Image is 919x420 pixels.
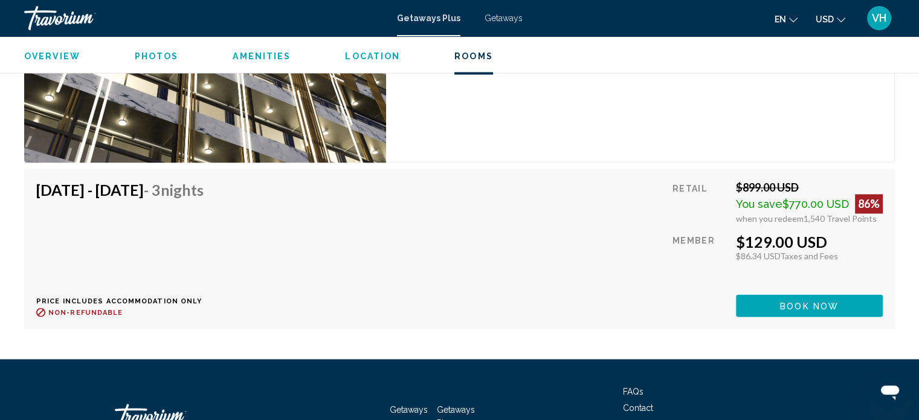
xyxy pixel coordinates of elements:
button: Book now [736,294,883,317]
iframe: Кнопка для запуску вікна повідомлень [871,372,909,410]
button: Change currency [816,10,845,28]
div: $899.00 USD [736,181,883,194]
div: Retail [672,181,727,224]
button: Change language [775,10,798,28]
span: Amenities [233,51,291,61]
span: Location [345,51,400,61]
a: Getaways [485,13,523,23]
button: User Menu [863,5,895,31]
div: $86.34 USD [736,251,883,261]
span: - 3 [144,181,204,199]
a: Getaways Plus [397,13,460,23]
a: Getaways [390,404,428,414]
a: Travorium [24,6,385,30]
span: Taxes and Fees [780,251,838,261]
span: Overview [24,51,80,61]
div: 86% [855,194,883,213]
button: Amenities [233,51,291,62]
span: en [775,15,786,24]
span: VH [872,12,886,24]
span: Book now [780,301,839,311]
button: Overview [24,51,80,62]
button: Location [345,51,400,62]
div: Member [672,233,727,285]
span: $770.00 USD [782,198,849,210]
span: when you redeem [736,213,804,224]
span: You save [736,198,782,210]
span: USD [816,15,834,24]
div: $129.00 USD [736,233,883,251]
button: Rooms [454,51,493,62]
span: Non-refundable [48,308,123,316]
h4: [DATE] - [DATE] [36,181,204,199]
span: Nights [161,181,204,199]
a: Contact [623,402,653,412]
span: 1,540 Travel Points [804,213,877,224]
p: Price includes accommodation only [36,297,213,305]
a: FAQs [623,386,643,396]
span: Photos [135,51,179,61]
button: Photos [135,51,179,62]
span: Rooms [454,51,493,61]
